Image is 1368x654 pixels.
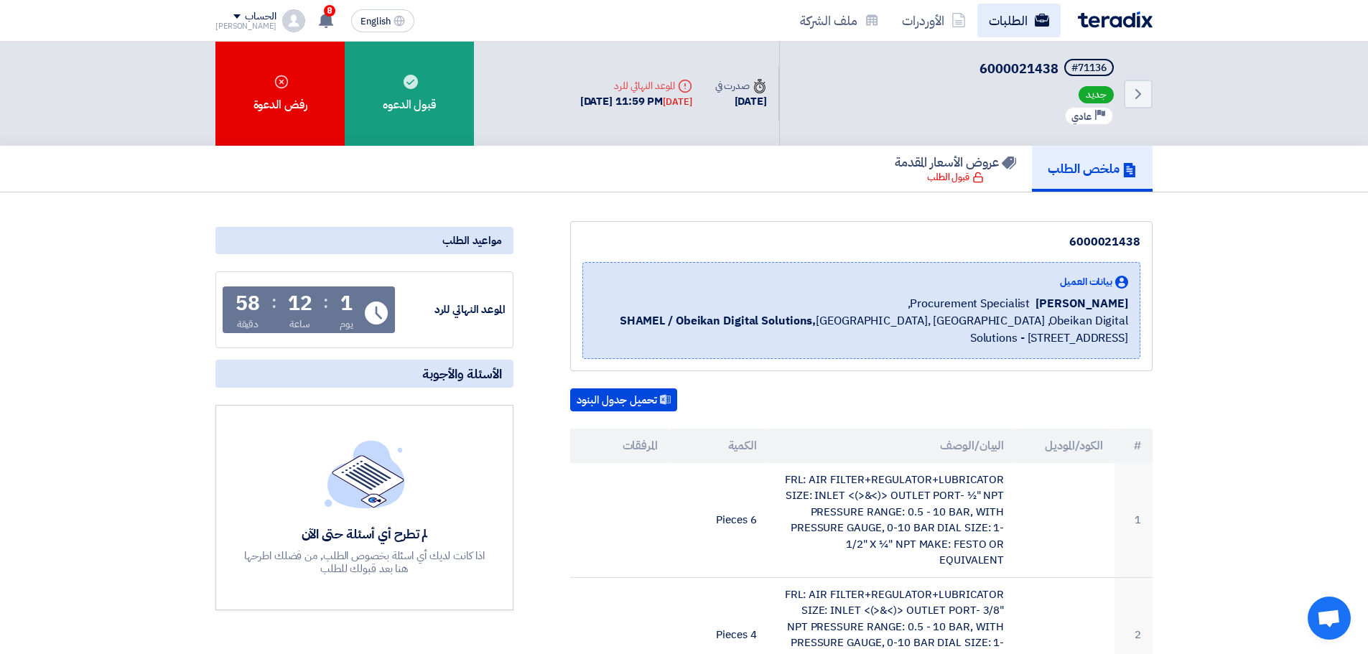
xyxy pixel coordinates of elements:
[1048,160,1137,177] h5: ملخص الطلب
[1071,110,1092,123] span: عادي
[324,5,335,17] span: 8
[620,312,816,330] b: SHAMEL / Obeikan Digital Solutions,
[980,59,1058,78] span: 6000021438
[236,294,260,314] div: 58
[1032,146,1153,192] a: ملخص الطلب
[325,440,405,508] img: empty_state_list.svg
[215,227,513,254] div: مواعيد الطلب
[580,93,692,110] div: [DATE] 11:59 PM
[282,9,305,32] img: profile_test.png
[245,11,276,23] div: الحساب
[422,365,502,382] span: الأسئلة والأجوبة
[288,294,312,314] div: 12
[340,294,353,314] div: 1
[1115,429,1153,463] th: #
[570,388,677,411] button: تحميل جدول البنود
[890,4,977,37] a: الأوردرات
[243,525,487,542] div: لم تطرح أي أسئلة حتى الآن
[289,317,310,332] div: ساعة
[1115,463,1153,578] td: 1
[788,4,890,37] a: ملف الشركة
[340,317,353,332] div: يوم
[215,22,276,30] div: [PERSON_NAME]
[879,146,1032,192] a: عروض الأسعار المقدمة قبول الطلب
[570,429,669,463] th: المرفقات
[1036,295,1128,312] span: [PERSON_NAME]
[927,170,984,184] div: قبول الطلب
[1078,11,1153,28] img: Teradix logo
[977,4,1061,37] a: الطلبات
[980,59,1117,79] h5: 6000021438
[360,17,391,27] span: English
[323,289,328,315] div: :
[663,95,692,109] div: [DATE]
[1079,86,1114,103] span: جديد
[398,302,506,318] div: الموعد النهائي للرد
[1308,597,1351,640] a: Open chat
[1071,63,1107,73] div: #71136
[351,9,414,32] button: English
[271,289,276,315] div: :
[768,463,1016,578] td: FRL: AIR FILTER+REGULATOR+LUBRICATOR SIZE: INLET <(>&<)> OUTLET PORT- ½" NPT PRESSURE RANGE: 0.5 ...
[895,154,1016,170] h5: عروض الأسعار المقدمة
[595,312,1128,347] span: [GEOGRAPHIC_DATA], [GEOGRAPHIC_DATA] ,Obeikan Digital Solutions - [STREET_ADDRESS]
[908,295,1030,312] span: Procurement Specialist,
[1060,274,1112,289] span: بيانات العميل
[669,463,768,578] td: 6 Pieces
[1015,429,1115,463] th: الكود/الموديل
[237,317,259,332] div: دقيقة
[215,42,345,146] div: رفض الدعوة
[715,93,767,110] div: [DATE]
[768,429,1016,463] th: البيان/الوصف
[243,549,487,575] div: اذا كانت لديك أي اسئلة بخصوص الطلب, من فضلك اطرحها هنا بعد قبولك للطلب
[582,233,1140,251] div: 6000021438
[580,78,692,93] div: الموعد النهائي للرد
[715,78,767,93] div: صدرت في
[345,42,474,146] div: قبول الدعوه
[669,429,768,463] th: الكمية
